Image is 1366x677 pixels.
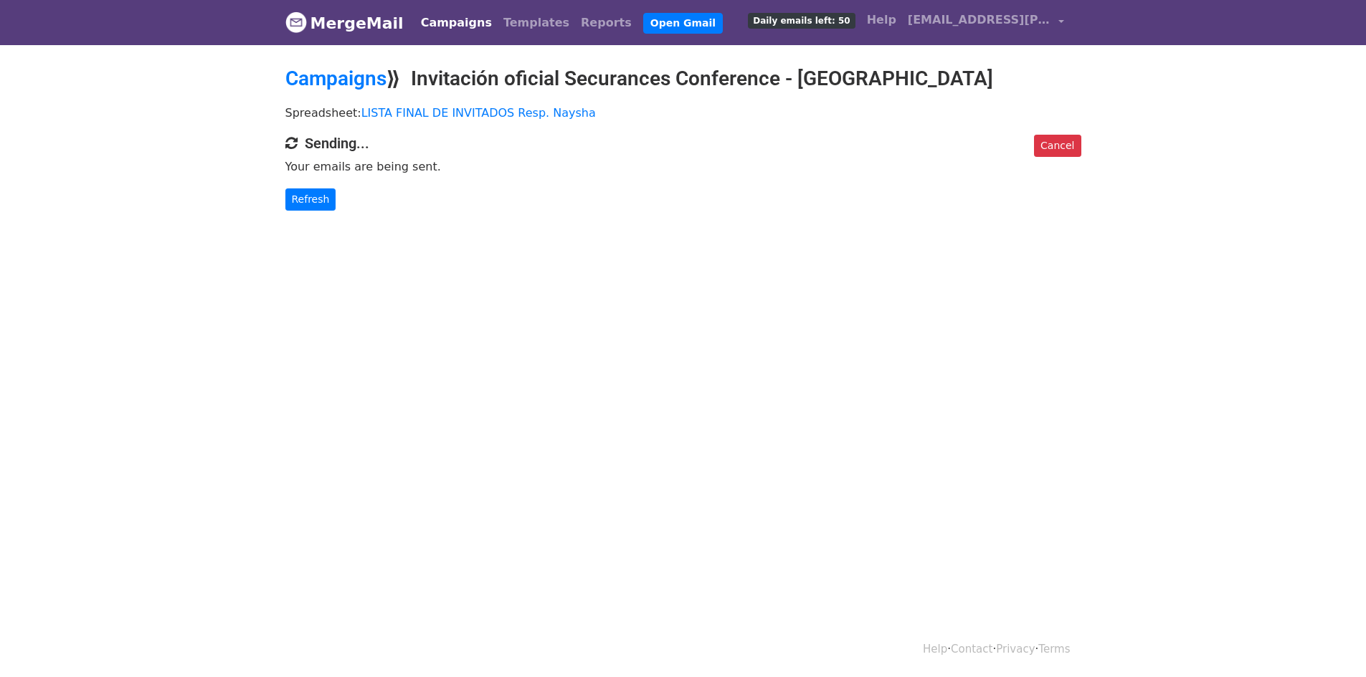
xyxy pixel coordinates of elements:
a: Refresh [285,188,336,211]
a: LISTA FINAL DE INVITADOS Resp. Naysha [361,106,596,120]
a: Contact [951,643,992,656]
p: Spreadsheet: [285,105,1081,120]
a: Help [861,6,902,34]
span: Daily emails left: 50 [748,13,855,29]
div: Widget de chat [1294,608,1366,677]
a: [EMAIL_ADDRESS][PERSON_NAME][DOMAIN_NAME] [902,6,1070,39]
span: [EMAIL_ADDRESS][PERSON_NAME][DOMAIN_NAME] [908,11,1051,29]
h2: ⟫ Invitación oficial Securances Conference - [GEOGRAPHIC_DATA] [285,67,1081,91]
a: Cancel [1034,135,1081,157]
a: Terms [1038,643,1070,656]
a: Campaigns [415,9,498,37]
a: Help [923,643,947,656]
a: Campaigns [285,67,386,90]
a: MergeMail [285,8,404,38]
a: Privacy [996,643,1035,656]
p: Your emails are being sent. [285,159,1081,174]
h4: Sending... [285,135,1081,152]
a: Templates [498,9,575,37]
a: Reports [575,9,637,37]
a: Daily emails left: 50 [742,6,860,34]
iframe: Chat Widget [1294,608,1366,677]
a: Open Gmail [643,13,723,34]
img: MergeMail logo [285,11,307,33]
